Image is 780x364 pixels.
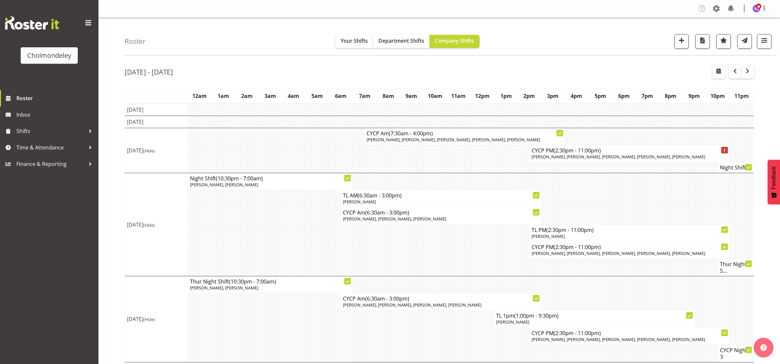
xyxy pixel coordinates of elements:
[752,5,760,12] img: victoria-spackman5507.jpg
[190,182,258,188] span: [PERSON_NAME], [PERSON_NAME]
[16,126,85,136] span: Shifts
[554,330,601,337] span: (2:30pm - 11:00pm)
[235,88,259,103] th: 2am
[188,88,211,103] th: 12am
[143,148,155,154] span: (Hide)
[365,209,409,216] span: (6:30am - 3:00pm)
[532,250,705,256] span: [PERSON_NAME], [PERSON_NAME], [PERSON_NAME], [PERSON_NAME], [PERSON_NAME]
[532,227,727,233] h4: TL PM
[771,166,777,189] span: Feedback
[353,88,376,103] th: 7am
[341,37,368,44] span: Your Shifts
[435,37,474,44] span: Company Shifts
[588,88,612,103] th: 5pm
[329,88,353,103] th: 6am
[541,88,565,103] th: 3pm
[143,222,155,228] span: (Hide)
[367,130,562,137] h4: CYCP Am
[190,285,258,291] span: [PERSON_NAME], [PERSON_NAME]
[659,88,683,103] th: 8pm
[532,330,727,336] h4: CYCP PM
[343,199,376,205] span: [PERSON_NAME]
[720,347,751,360] h4: CYCP Night 3
[125,103,188,116] td: [DATE]
[674,34,689,49] button: Add a new shift
[471,88,494,103] th: 12pm
[532,244,727,250] h4: CYCP PM
[496,319,529,325] span: [PERSON_NAME]
[125,128,188,173] td: [DATE]
[532,233,565,239] span: [PERSON_NAME]
[636,88,659,103] th: 7pm
[423,88,447,103] th: 10am
[343,295,539,302] h4: CYCP Am
[190,278,351,285] h4: Thur Night Shift
[373,35,430,48] button: Department Shifts
[367,137,540,143] span: [PERSON_NAME], [PERSON_NAME], [PERSON_NAME], [PERSON_NAME], [PERSON_NAME]
[532,154,705,160] span: [PERSON_NAME], [PERSON_NAME], [PERSON_NAME], [PERSON_NAME], [PERSON_NAME]
[343,302,481,308] span: [PERSON_NAME], [PERSON_NAME], [PERSON_NAME], [PERSON_NAME]
[494,88,518,103] th: 1pm
[343,209,539,216] h4: CYCP Am
[532,147,727,154] h4: CYCP PM
[365,295,409,302] span: (6:30am - 3:00pm)
[27,51,71,60] div: Cholmondeley
[695,34,710,49] button: Download a PDF of the roster according to the set date range.
[554,147,601,154] span: (2:30pm - 11:00pm)
[343,192,539,199] h4: TL AM
[447,88,471,103] th: 11am
[430,35,479,48] button: Company Shifts
[125,37,146,45] h4: Roster
[612,88,636,103] th: 6pm
[335,35,373,48] button: Your Shifts
[16,93,95,103] span: Roster
[716,34,731,49] button: Highlight an important date within the roster.
[143,316,155,322] span: (Hide)
[125,173,188,276] td: [DATE]
[16,143,85,152] span: Time & Attendance
[737,34,752,49] button: Send a list of all shifts for the selected filtered period to all rostered employees.
[683,88,706,103] th: 9pm
[125,116,188,128] td: [DATE]
[16,159,85,169] span: Finance & Reporting
[517,88,541,103] th: 2pm
[343,216,446,222] span: [PERSON_NAME], [PERSON_NAME], [PERSON_NAME]
[306,88,329,103] th: 5am
[546,226,594,234] span: (2:30pm - 11:00pm)
[712,65,725,79] button: Select a specific date within the roster.
[730,88,754,103] th: 11pm
[496,312,692,319] h4: TL 1pm
[532,336,705,342] span: [PERSON_NAME], [PERSON_NAME], [PERSON_NAME], [PERSON_NAME], [PERSON_NAME]
[125,276,188,362] td: [DATE]
[216,175,263,182] span: (10:30pm - 7:00am)
[16,110,95,120] span: Inbox
[514,312,559,319] span: (1:00pm - 9:30pm)
[378,37,424,44] span: Department Shifts
[5,16,59,30] img: Rosterit website logo
[358,192,402,199] span: (6:30am - 3:00pm)
[125,68,173,76] h2: [DATE] - [DATE]
[259,88,282,103] th: 3am
[376,88,400,103] th: 8am
[190,175,351,182] h4: Night Shift
[706,88,730,103] th: 10pm
[282,88,306,103] th: 4am
[211,88,235,103] th: 1am
[720,164,751,171] h4: Night Shift
[757,34,771,49] button: Filter Shifts
[229,278,276,285] span: (10:30pm - 7:00am)
[760,344,767,351] img: help-xxl-2.png
[389,130,433,137] span: (7:30am - 4:00pm)
[720,261,751,274] h4: Thur Night S...
[565,88,588,103] th: 4pm
[400,88,423,103] th: 9am
[554,243,601,251] span: (2:30pm - 11:00pm)
[768,160,780,204] button: Feedback - Show survey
